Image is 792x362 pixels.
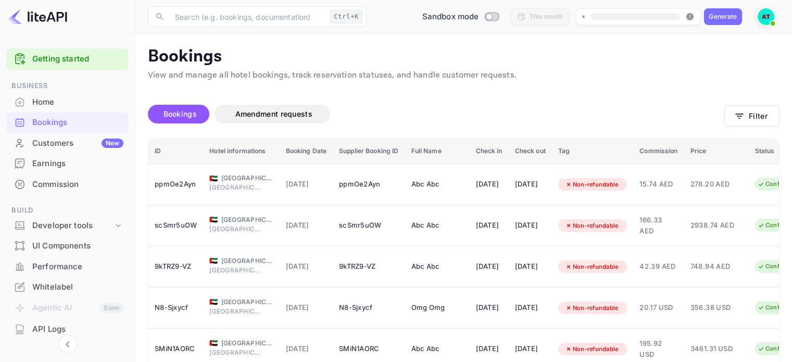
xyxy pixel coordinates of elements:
[515,341,546,357] div: [DATE]
[209,175,218,182] span: United Arab Emirates
[411,258,463,275] div: Abc Abc
[6,48,129,70] div: Getting started
[639,179,677,190] span: 15.74 AED
[8,8,67,25] img: LiteAPI logo
[418,11,503,23] div: Switch to Production mode
[155,341,197,357] div: SMiN1AORC
[411,176,463,193] div: Abc Abc
[684,139,749,164] th: Price
[709,12,737,21] div: Generate
[209,216,218,223] span: United Arab Emirates
[32,281,123,293] div: Whitelabel
[286,179,327,190] span: [DATE]
[203,139,279,164] th: Hotel informations
[411,217,463,234] div: Abc Abc
[148,46,780,67] p: Bookings
[32,138,123,149] div: Customers
[58,335,77,354] button: Collapse navigation
[339,217,398,234] div: scSmr5uOW
[286,220,327,231] span: [DATE]
[476,176,502,193] div: [DATE]
[515,217,546,234] div: [DATE]
[164,109,197,118] span: Bookings
[280,139,333,164] th: Booking Date
[690,343,743,355] span: 3461.31 USD
[724,105,780,127] button: Filter
[411,341,463,357] div: Abc Abc
[6,319,129,339] a: API Logs
[405,139,470,164] th: Full Name
[155,299,197,316] div: N8-Sjxycf
[339,341,398,357] div: SMiN1AORC
[286,343,327,355] span: [DATE]
[148,105,724,123] div: account-settings tabs
[515,299,546,316] div: [DATE]
[690,302,743,314] span: 356.38 USD
[221,215,273,224] span: [GEOGRAPHIC_DATA]
[6,133,129,153] a: CustomersNew
[169,6,326,27] input: Search (e.g. bookings, documentation)
[209,307,261,316] span: [GEOGRAPHIC_DATA]
[235,109,312,118] span: Amendment requests
[639,215,677,237] span: 166.33 AED
[6,236,129,256] div: UI Components
[286,261,327,272] span: [DATE]
[558,302,625,315] div: Non-refundable
[690,261,743,272] span: 748.94 AED
[515,258,546,275] div: [DATE]
[690,220,743,231] span: 2938.74 AED
[32,220,113,232] div: Developer tools
[422,11,479,23] span: Sandbox mode
[32,240,123,252] div: UI Components
[6,92,129,113] div: Home
[558,219,625,232] div: Non-refundable
[476,341,502,357] div: [DATE]
[339,299,398,316] div: N8-Sjxycf
[339,258,398,275] div: 9kTRZ9-VZ
[221,339,273,348] span: [GEOGRAPHIC_DATA]
[102,139,123,148] div: New
[6,277,129,297] div: Whitelabel
[209,340,218,346] span: United Arab Emirates
[209,348,261,357] span: [GEOGRAPHIC_DATA]
[209,224,261,234] span: [GEOGRAPHIC_DATA]
[333,139,405,164] th: Supplier Booking ID
[558,260,625,273] div: Non-refundable
[339,176,398,193] div: ppmOe2Ayn
[6,257,129,276] a: Performance
[209,183,261,192] span: [GEOGRAPHIC_DATA]
[32,96,123,108] div: Home
[470,139,509,164] th: Check in
[148,139,203,164] th: ID
[221,256,273,266] span: [GEOGRAPHIC_DATA]
[530,12,563,21] div: This month
[32,323,123,335] div: API Logs
[6,236,129,255] a: UI Components
[639,261,677,272] span: 42.39 AED
[6,174,129,195] div: Commission
[552,139,634,164] th: Tag
[286,302,327,314] span: [DATE]
[221,297,273,307] span: [GEOGRAPHIC_DATA]
[6,174,129,194] a: Commission
[155,217,197,234] div: scSmr5uOW
[330,10,362,23] div: Ctrl+K
[221,173,273,183] span: [GEOGRAPHIC_DATA]
[6,217,129,235] div: Developer tools
[639,302,677,314] span: 20.17 USD
[476,299,502,316] div: [DATE]
[6,80,129,92] span: Business
[209,266,261,275] span: [GEOGRAPHIC_DATA]
[558,343,625,356] div: Non-refundable
[515,176,546,193] div: [DATE]
[32,158,123,170] div: Earnings
[6,154,129,174] div: Earnings
[476,217,502,234] div: [DATE]
[6,154,129,173] a: Earnings
[6,319,129,340] div: API Logs
[690,179,743,190] span: 278.20 AED
[581,10,696,23] span: Create your website first
[6,277,129,296] a: Whitelabel
[639,338,677,360] span: 195.92 USD
[209,257,218,264] span: United Arab Emirates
